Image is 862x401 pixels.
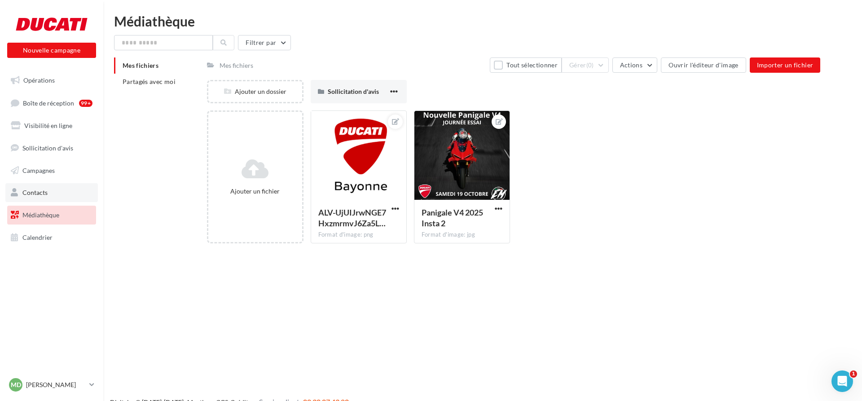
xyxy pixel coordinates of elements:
[238,35,291,50] button: Filtrer par
[11,380,21,389] span: MD
[22,189,48,196] span: Contacts
[220,61,253,70] div: Mes fichiers
[5,71,98,90] a: Opérations
[5,206,98,225] a: Médiathèque
[422,207,483,228] span: Panigale V4 2025 Insta 2
[620,61,642,69] span: Actions
[750,57,821,73] button: Importer un fichier
[5,161,98,180] a: Campagnes
[114,14,851,28] div: Médiathèque
[26,380,86,389] p: [PERSON_NAME]
[7,43,96,58] button: Nouvelle campagne
[562,57,609,73] button: Gérer(0)
[24,122,72,129] span: Visibilité en ligne
[612,57,657,73] button: Actions
[490,57,562,73] button: Tout sélectionner
[318,207,386,228] span: ALV-UjUIJrwNGE7HxzmrmvJ6Za5LYDTCQICutRd7-BwU1SNjLnZEvCf1
[5,116,98,135] a: Visibilité en ligne
[328,88,379,95] span: Sollicitation d'avis
[586,62,594,69] span: (0)
[123,62,158,69] span: Mes fichiers
[23,99,74,106] span: Boîte de réception
[22,166,55,174] span: Campagnes
[79,100,92,107] div: 99+
[208,87,302,96] div: Ajouter un dossier
[5,183,98,202] a: Contacts
[5,93,98,113] a: Boîte de réception99+
[22,211,59,219] span: Médiathèque
[661,57,746,73] button: Ouvrir l'éditeur d'image
[850,370,857,378] span: 1
[7,376,96,393] a: MD [PERSON_NAME]
[318,231,399,239] div: Format d'image: png
[5,228,98,247] a: Calendrier
[123,78,176,85] span: Partagés avec moi
[22,234,53,241] span: Calendrier
[212,187,298,196] div: Ajouter un fichier
[757,61,814,69] span: Importer un fichier
[22,144,73,152] span: Sollicitation d'avis
[23,76,55,84] span: Opérations
[5,139,98,158] a: Sollicitation d'avis
[831,370,853,392] iframe: Intercom live chat
[422,231,502,239] div: Format d'image: jpg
